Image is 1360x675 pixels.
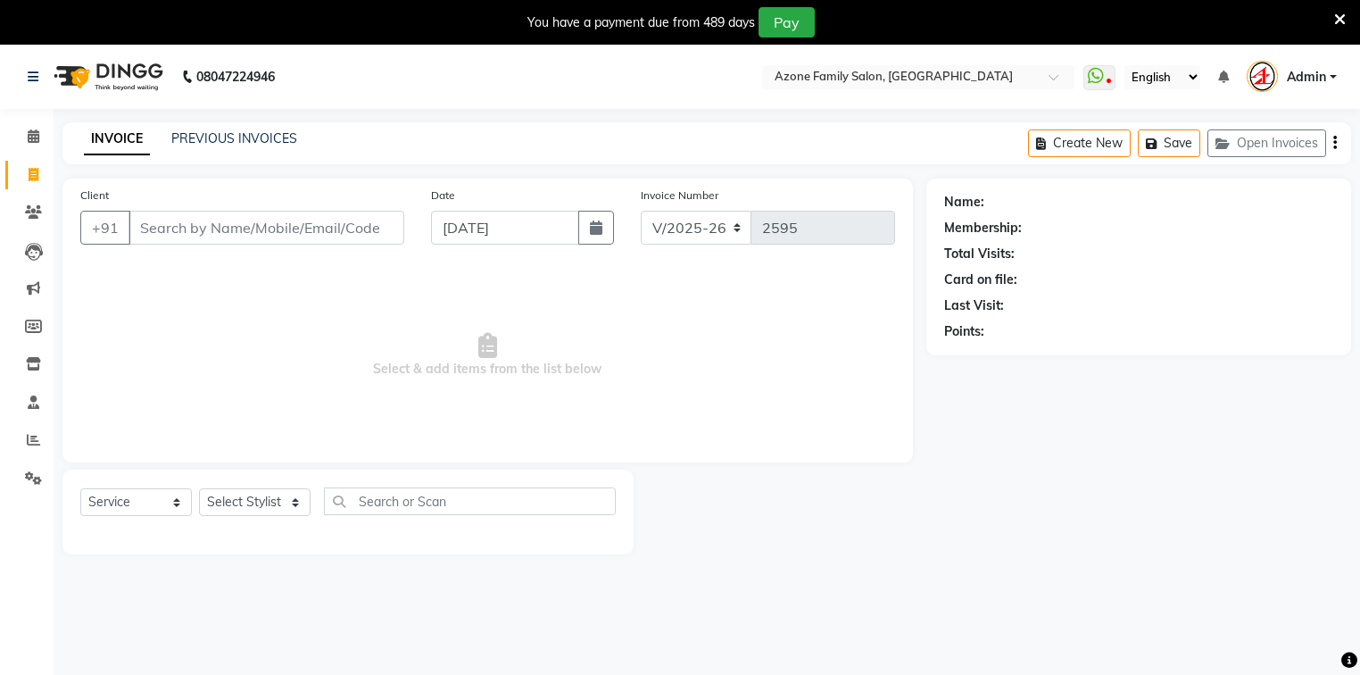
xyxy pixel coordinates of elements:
label: Invoice Number [641,187,718,204]
button: Save [1138,129,1200,157]
button: Pay [759,7,815,37]
button: Open Invoices [1207,129,1326,157]
img: Admin [1247,61,1278,92]
span: Select & add items from the list below [80,266,895,445]
button: +91 [80,211,130,245]
div: Name: [944,193,984,212]
label: Date [431,187,455,204]
div: Card on file: [944,271,1017,289]
label: Client [80,187,109,204]
div: Points: [944,322,984,341]
div: Membership: [944,219,1022,237]
a: INVOICE [84,123,150,155]
button: Create New [1028,129,1131,157]
input: Search by Name/Mobile/Email/Code [129,211,404,245]
div: Total Visits: [944,245,1015,263]
input: Search or Scan [324,487,616,515]
a: PREVIOUS INVOICES [171,130,297,146]
div: You have a payment due from 489 days [527,13,755,32]
img: logo [46,52,168,102]
b: 08047224946 [196,52,275,102]
span: Admin [1287,68,1326,87]
div: Last Visit: [944,296,1004,315]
